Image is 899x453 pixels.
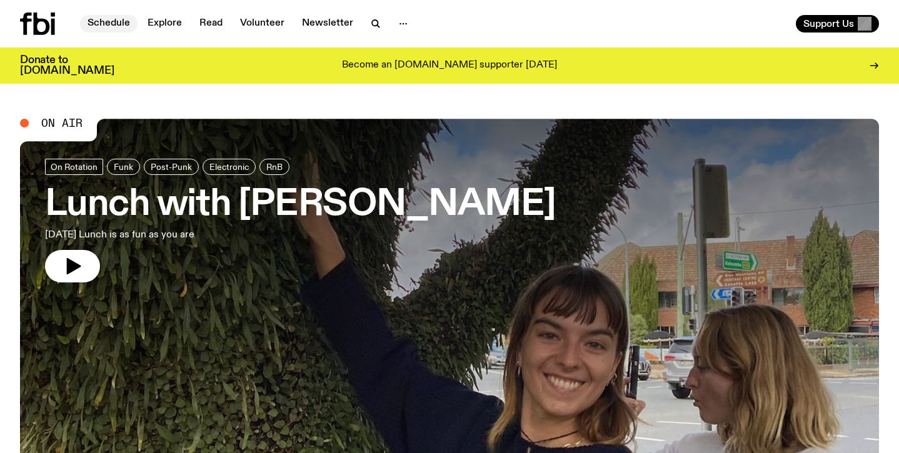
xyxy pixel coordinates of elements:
a: Electronic [203,159,256,175]
span: Support Us [803,18,854,29]
a: Volunteer [233,15,292,32]
a: Funk [107,159,140,175]
a: Post-Punk [144,159,199,175]
span: Post-Punk [151,162,192,171]
span: Electronic [209,162,249,171]
span: On Rotation [51,162,98,171]
span: On Air [41,117,83,129]
a: Lunch with [PERSON_NAME][DATE] Lunch is as fun as you are [45,159,556,282]
p: Become an [DOMAIN_NAME] supporter [DATE] [342,60,557,71]
a: Newsletter [294,15,361,32]
p: [DATE] Lunch is as fun as you are [45,227,365,242]
h3: Donate to [DOMAIN_NAME] [20,55,114,76]
h3: Lunch with [PERSON_NAME] [45,187,556,222]
button: Support Us [796,15,879,32]
a: Explore [140,15,189,32]
span: Funk [114,162,133,171]
a: RnB [259,159,289,175]
span: RnB [266,162,283,171]
a: On Rotation [45,159,103,175]
a: Read [192,15,230,32]
a: Schedule [80,15,138,32]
